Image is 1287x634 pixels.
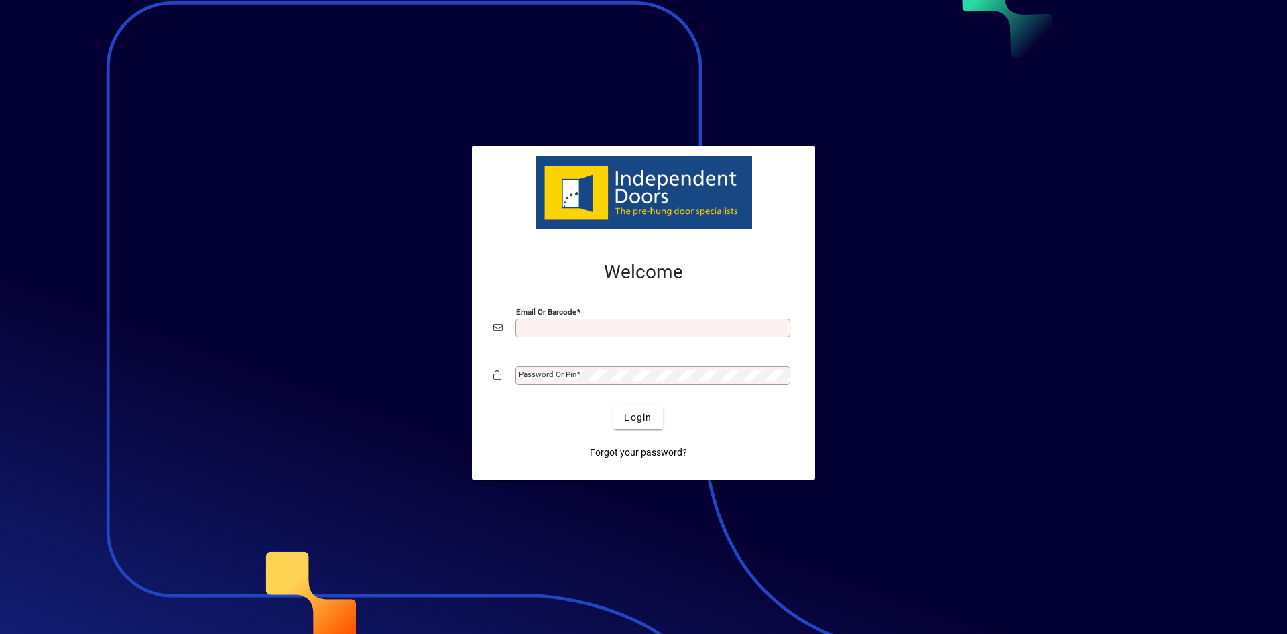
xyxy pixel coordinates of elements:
a: Forgot your password? [585,440,692,464]
h2: Welcome [493,261,794,284]
button: Login [613,405,662,429]
mat-label: Password or Pin [519,370,576,379]
span: Forgot your password? [590,445,687,460]
span: Login [624,411,652,425]
mat-label: Email or Barcode [516,307,576,317]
